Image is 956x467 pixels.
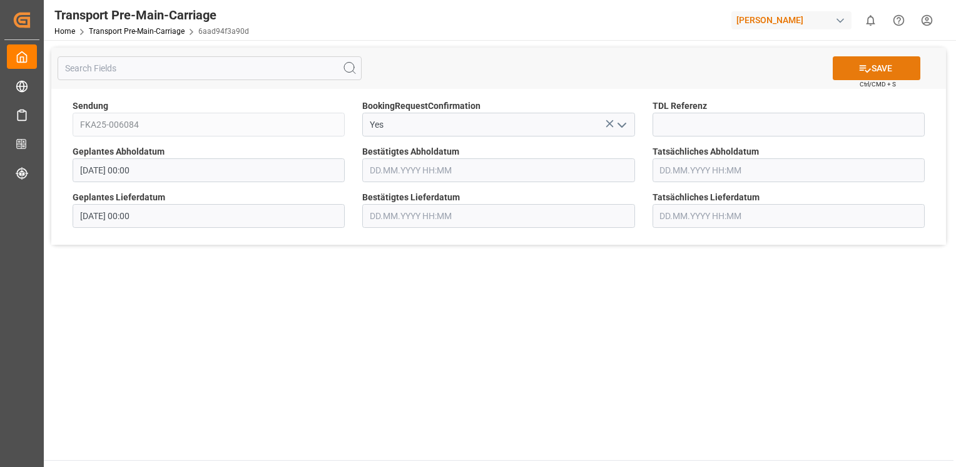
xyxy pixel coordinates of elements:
[653,145,759,158] span: Tatsächliches Abholdatum
[73,100,108,113] span: Sendung
[611,115,630,135] button: open menu
[857,6,885,34] button: show 0 new notifications
[653,191,760,204] span: Tatsächliches Lieferdatum
[89,27,185,36] a: Transport Pre-Main-Carriage
[362,158,634,182] input: DD.MM.YYYY HH:MM
[653,158,925,182] input: DD.MM.YYYY HH:MM
[860,80,896,89] span: Ctrl/CMD + S
[73,191,165,204] span: Geplantes Lieferdatum
[731,11,852,29] div: [PERSON_NAME]
[73,158,345,182] input: DD.MM.YYYY HH:MM
[731,8,857,32] button: [PERSON_NAME]
[653,204,925,228] input: DD.MM.YYYY HH:MM
[73,204,345,228] input: DD.MM.YYYY HH:MM
[362,204,634,228] input: DD.MM.YYYY HH:MM
[362,145,459,158] span: Bestätigtes Abholdatum
[885,6,913,34] button: Help Center
[833,56,920,80] button: SAVE
[54,27,75,36] a: Home
[362,100,481,113] span: BookingRequestConfirmation
[58,56,362,80] input: Search Fields
[653,100,707,113] span: TDL Referenz
[54,6,249,24] div: Transport Pre-Main-Carriage
[362,191,460,204] span: Bestätigtes Lieferdatum
[73,145,165,158] span: Geplantes Abholdatum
